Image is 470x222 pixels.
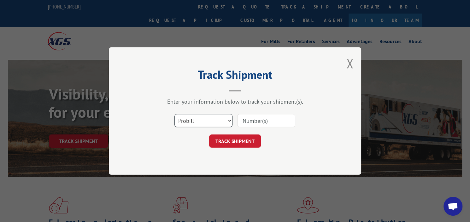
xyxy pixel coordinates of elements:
h2: Track Shipment [140,70,330,82]
div: Enter your information below to track your shipment(s). [140,98,330,105]
button: TRACK SHIPMENT [209,134,261,148]
div: Open chat [444,197,462,216]
input: Number(s) [237,114,295,127]
button: Close modal [346,55,353,72]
